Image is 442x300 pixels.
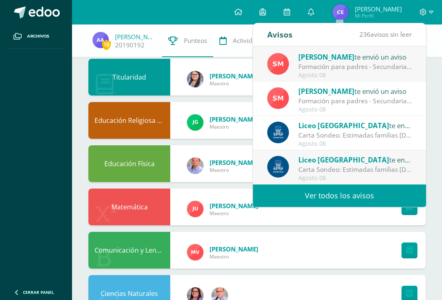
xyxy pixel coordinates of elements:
[298,140,412,147] div: Agosto 08
[298,131,412,140] div: Carta Sondeo: Estimadas familias maristas les compartimos una importante carta del Consejo educat...
[298,52,354,62] span: [PERSON_NAME]
[88,59,170,96] div: Titularidad
[88,102,170,139] div: Educación Religiosa Escolar
[298,96,412,106] div: Formación para padres - Secundaria: Estimada Familia Marista del Liceo Guatemala, saludos y bendi...
[210,72,258,80] span: [PERSON_NAME]
[88,232,170,269] div: Comunicación y Lenguaje, Idioma Español
[359,30,412,39] span: avisos sin leer
[298,165,412,174] div: Carta Sondeo: Estimadas familias maristas les compartimos una importante carta del Consejo educat...
[187,71,203,87] img: 17db063816693a26b2c8d26fdd0faec0.png
[88,145,170,182] div: Educación Física
[102,40,111,50] span: 10
[7,24,65,49] a: Archivos
[210,245,258,253] span: [PERSON_NAME]
[210,253,258,260] span: Maestro
[88,189,170,225] div: Matemática
[267,53,289,75] img: a4c9654d905a1a01dc2161da199b9124.png
[92,32,109,48] img: b03a439a4d216098b3f5fe53175691e7.png
[298,51,412,62] div: te envió un aviso
[298,62,412,71] div: Formación para padres - Secundaria: Estimada Familia Marista del Liceo Guatemala, saludos y bendi...
[298,120,412,131] div: te envió un aviso
[355,5,402,13] span: [PERSON_NAME]
[187,158,203,174] img: 6c58b5a751619099581147680274b29f.png
[298,121,389,130] span: Liceo [GEOGRAPHIC_DATA]
[253,184,426,207] a: Ver todos los avisos
[298,155,389,164] span: Liceo [GEOGRAPHIC_DATA]
[298,106,412,113] div: Agosto 08
[210,115,258,123] span: [PERSON_NAME]
[233,36,266,45] span: Actividades
[184,36,207,45] span: Punteos
[298,86,412,96] div: te envió un aviso
[115,41,144,49] a: 20190192
[267,23,293,46] div: Avisos
[267,122,289,143] img: b41cd0bd7c5dca2e84b8bd7996f0ae72.png
[267,87,289,109] img: a4c9654d905a1a01dc2161da199b9124.png
[210,210,258,217] span: Maestro
[210,80,258,87] span: Maestro
[213,24,272,57] a: Actividades
[187,244,203,260] img: 1ff341f52347efc33ff1d2a179cbdb51.png
[187,201,203,217] img: b5613e1a4347ac065b47e806e9a54e9c.png
[298,175,412,182] div: Agosto 08
[210,158,258,167] span: [PERSON_NAME]
[162,24,213,57] a: Punteos
[298,154,412,165] div: te envió un aviso
[332,4,349,20] img: ef9c900c9d96c1f5ecd5ac73fb004a57.png
[210,123,258,130] span: Maestro
[210,202,258,210] span: [PERSON_NAME]
[298,87,354,96] span: [PERSON_NAME]
[267,156,289,178] img: b41cd0bd7c5dca2e84b8bd7996f0ae72.png
[27,33,49,40] span: Archivos
[355,12,402,19] span: Mi Perfil
[359,30,370,39] span: 236
[115,33,156,41] a: [PERSON_NAME]
[298,72,412,79] div: Agosto 08
[210,167,258,173] span: Maestro
[23,289,54,295] span: Cerrar panel
[187,114,203,131] img: 3da61d9b1d2c0c7b8f7e89c78bbce001.png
